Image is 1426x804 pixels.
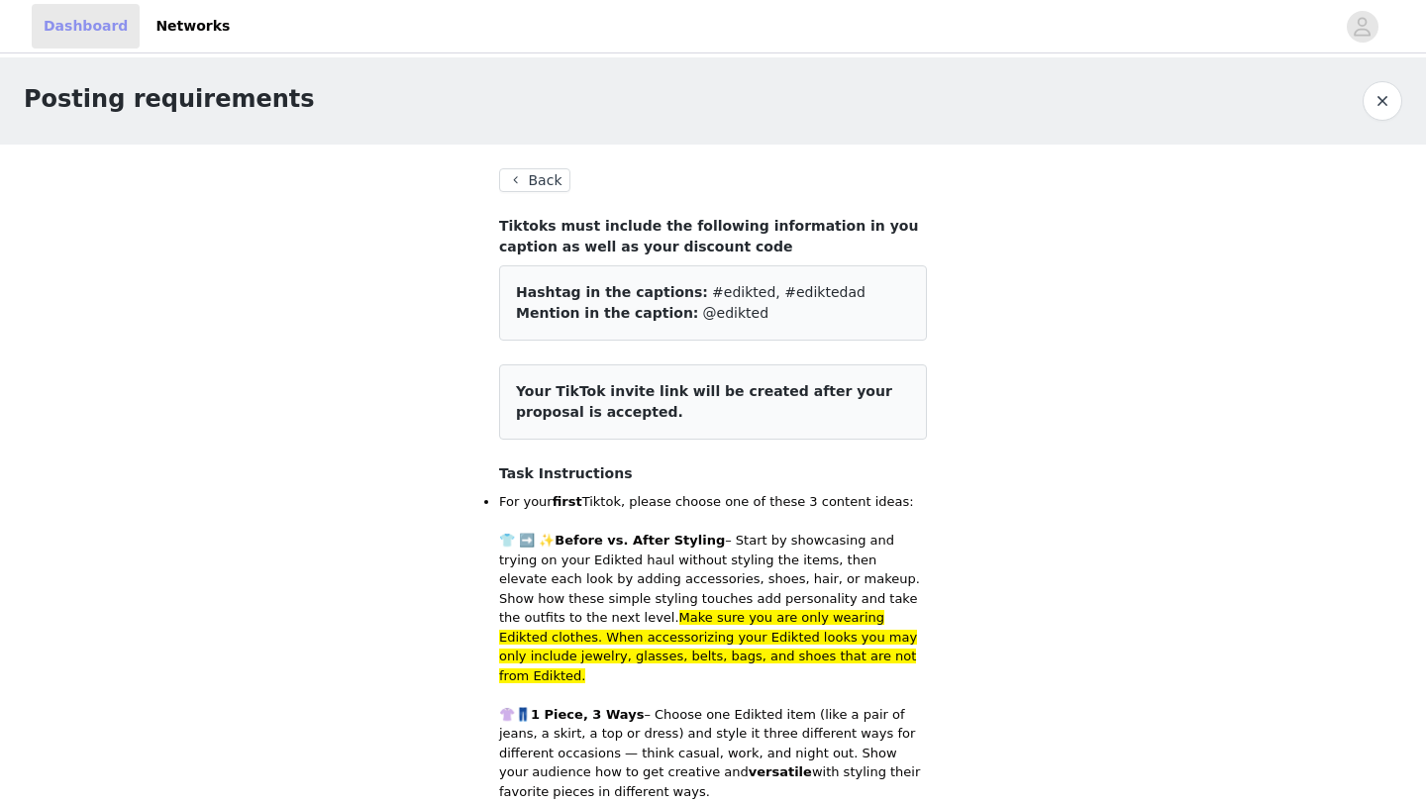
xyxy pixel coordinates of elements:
span: @edikted [703,305,769,321]
a: Networks [144,4,242,49]
span: Your TikTok invite link will be created after your proposal is accepted. [516,383,892,420]
p: 👕 ➡️ ✨ – Start by showcasing and trying on your Edikted haul without styling the items, then elev... [499,531,927,685]
h4: Task Instructions [499,463,927,484]
strong: first [553,494,582,509]
span: #edikted, #ediktedad [712,284,866,300]
a: Dashboard [32,4,140,49]
p: For your Tiktok, please choose one of these 3 content ideas: [499,492,927,512]
div: avatar [1353,11,1372,43]
h4: Tiktoks must include the following information in you caption as well as your discount code [499,216,927,257]
h1: Posting requirements [24,81,315,117]
strong: 1 Piece, 3 Ways [531,707,644,722]
span: Make sure you are only wearing Edikted clothes. When accessorizing your Edikted looks you may onl... [499,610,917,683]
span: Mention in the caption: [516,305,698,321]
button: Back [499,168,570,192]
strong: versatile [749,764,812,779]
p: 👚👖 – Choose one Edikted item (like a pair of jeans, a skirt, a top or dress) and style it three d... [499,705,927,802]
span: Hashtag in the captions: [516,284,708,300]
strong: Before vs. After Styling [555,533,725,548]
